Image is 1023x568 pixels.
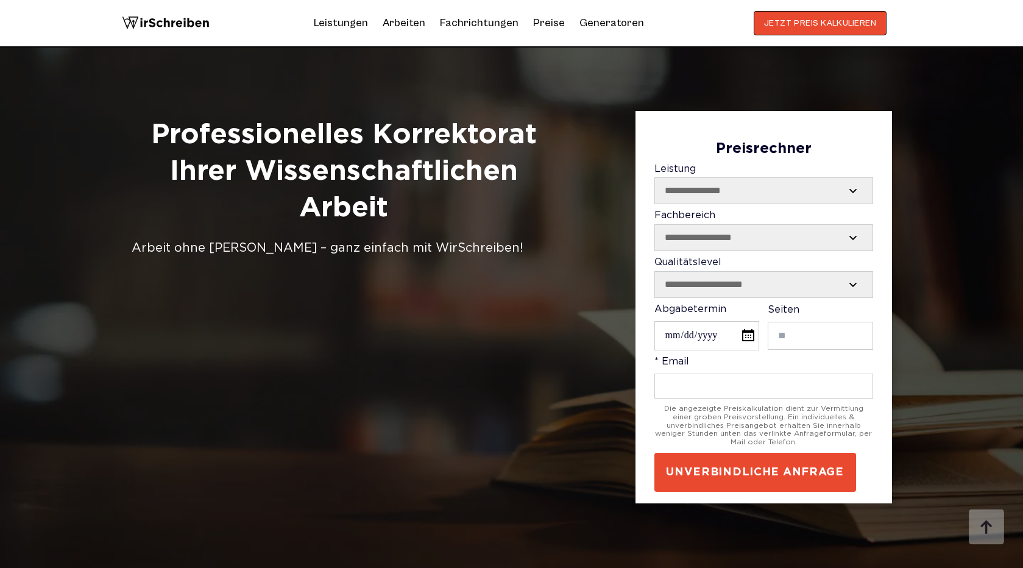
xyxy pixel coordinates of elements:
[654,141,873,158] div: Preisrechner
[768,305,799,314] span: Seiten
[579,13,644,33] a: Generatoren
[654,374,873,399] input: * Email
[383,13,425,33] a: Arbeiten
[440,13,519,33] a: Fachrichtungen
[654,210,873,251] label: Fachbereich
[654,405,873,447] div: Die angezeigte Preiskalkulation dient zur Vermittlung einer groben Preisvorstellung. Ein individu...
[654,304,759,350] label: Abgabetermin
[655,272,873,297] select: Qualitätslevel
[533,16,565,29] a: Preise
[654,141,873,492] form: Contact form
[754,11,887,35] button: JETZT PREIS KALKULIEREN
[132,238,556,258] div: Arbeit ohne [PERSON_NAME] – ganz einfach mit WirSchreiben!
[655,178,873,204] select: Leistung
[655,225,873,250] select: Fachbereich
[654,257,873,298] label: Qualitätslevel
[654,164,873,205] label: Leistung
[968,509,1005,546] img: button top
[666,465,844,480] span: UNVERBINDLICHE ANFRAGE
[132,117,556,226] h1: Professionelles Korrektorat Ihrer Wissenschaftlichen Arbeit
[314,13,368,33] a: Leistungen
[654,357,873,399] label: * Email
[654,453,856,492] button: UNVERBINDLICHE ANFRAGE
[122,11,210,35] img: logo wirschreiben
[654,321,759,350] input: Abgabetermin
